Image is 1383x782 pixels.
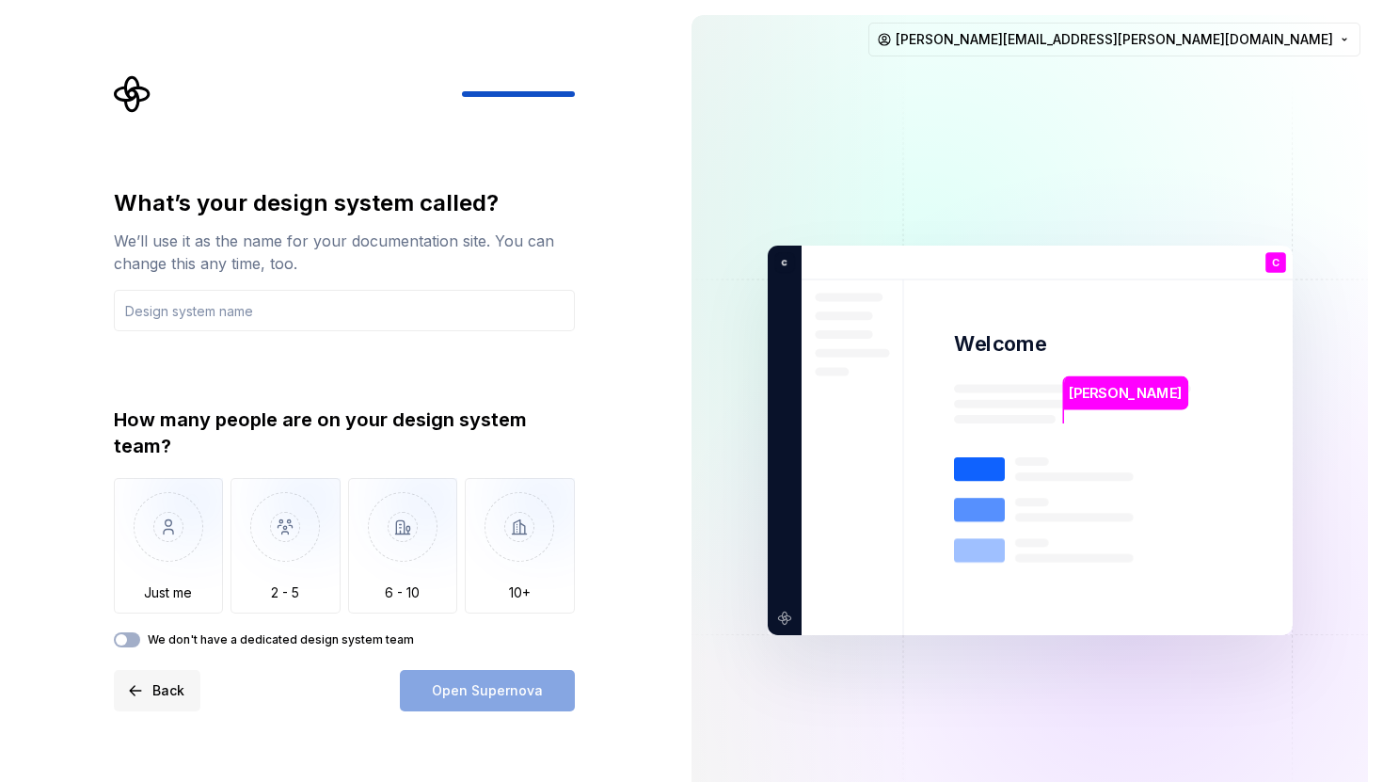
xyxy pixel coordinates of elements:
[114,75,151,113] svg: Supernova Logo
[774,254,787,271] p: c
[148,632,414,647] label: We don't have a dedicated design system team
[114,230,575,275] div: We’ll use it as the name for your documentation site. You can change this any time, too.
[114,670,200,711] button: Back
[1271,258,1279,268] p: C
[868,23,1360,56] button: [PERSON_NAME][EMAIL_ADDRESS][PERSON_NAME][DOMAIN_NAME]
[114,188,575,218] div: What’s your design system called?
[114,407,575,459] div: How many people are on your design system team?
[114,290,575,331] input: Design system name
[1069,383,1182,404] p: [PERSON_NAME]
[152,681,184,700] span: Back
[896,30,1333,49] span: [PERSON_NAME][EMAIL_ADDRESS][PERSON_NAME][DOMAIN_NAME]
[954,330,1046,358] p: Welcome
